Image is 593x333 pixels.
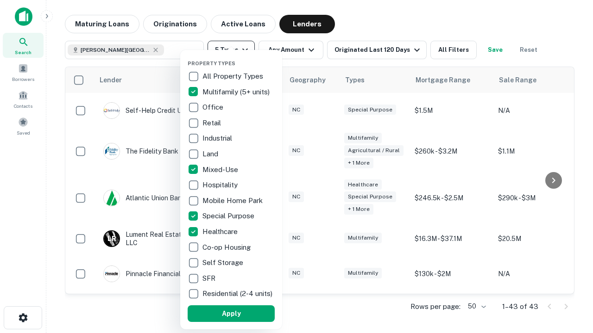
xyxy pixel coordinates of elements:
p: Healthcare [202,226,240,237]
span: Property Types [188,61,235,66]
p: Hospitality [202,179,240,191]
p: Self Storage [202,257,245,268]
p: Industrial [202,133,234,144]
p: Retail [202,117,223,129]
p: Office [202,102,225,113]
p: Mobile Home Park [202,195,265,206]
p: Mixed-Use [202,164,240,175]
p: Land [202,148,220,160]
p: Multifamily (5+ units) [202,86,271,98]
p: All Property Types [202,71,265,82]
iframe: Chat Widget [547,259,593,303]
p: Residential (2-4 units) [202,288,274,299]
p: Co-op Housing [202,242,252,253]
p: Special Purpose [202,210,256,222]
button: Apply [188,305,275,322]
p: SFR [202,273,217,284]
